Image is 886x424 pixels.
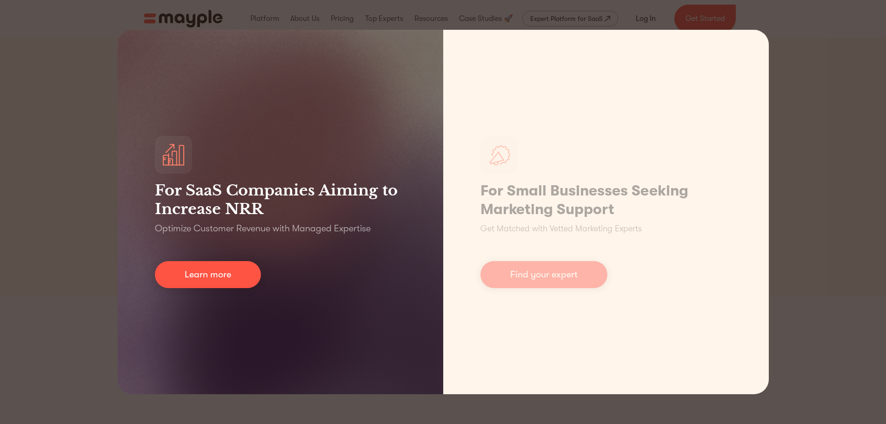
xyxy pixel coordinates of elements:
[480,261,607,288] a: Find your expert
[155,181,406,218] h3: For SaaS Companies Aiming to Increase NRR
[480,182,732,219] h1: For Small Businesses Seeking Marketing Support
[155,222,371,235] p: Optimize Customer Revenue with Managed Expertise
[155,261,261,288] a: Learn more
[480,222,642,235] p: Get Matched with Vetted Marketing Experts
